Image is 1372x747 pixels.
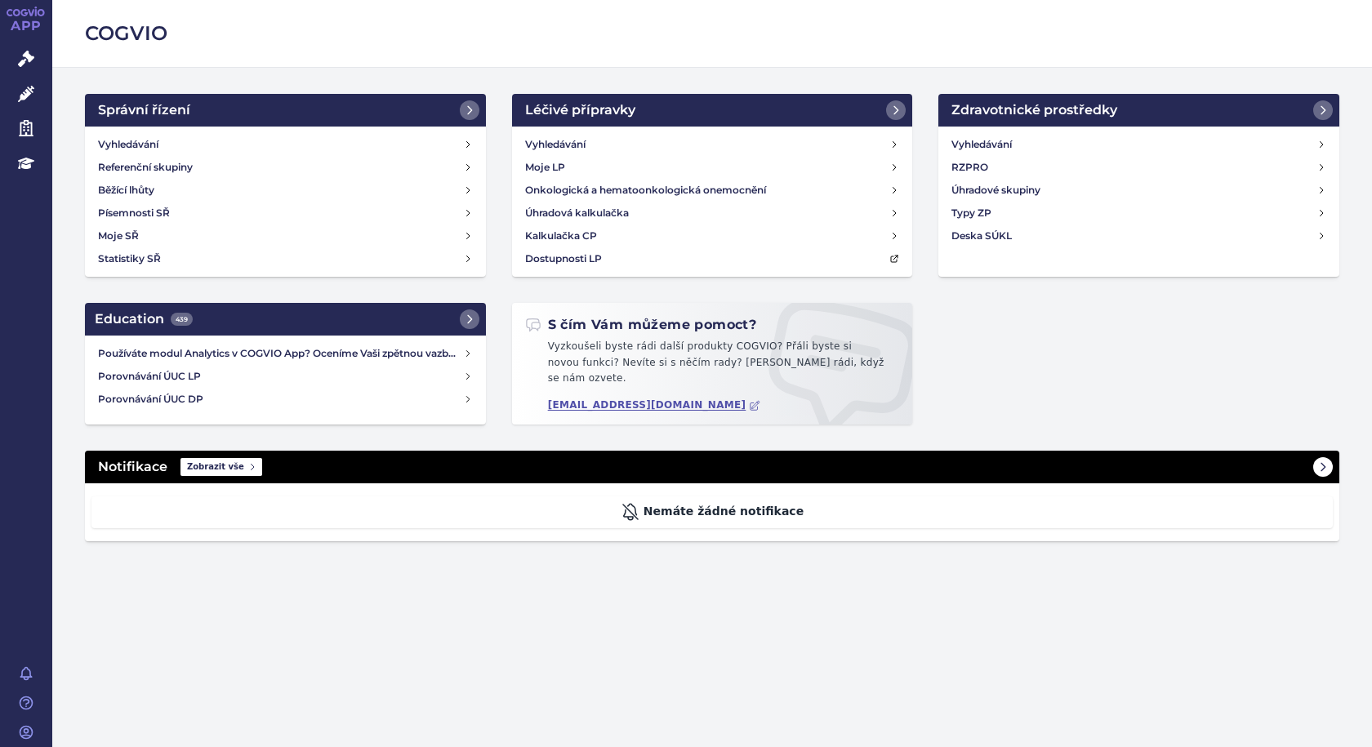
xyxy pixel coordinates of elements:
a: Statistiky SŘ [91,247,479,270]
h4: Používáte modul Analytics v COGVIO App? Oceníme Vaši zpětnou vazbu! [98,345,463,362]
h4: Vyhledávání [951,136,1012,153]
a: Education439 [85,303,486,336]
h2: S čím Vám můžeme pomoct? [525,316,757,334]
h4: Úhradová kalkulačka [525,205,629,221]
h2: Education [95,309,193,329]
h4: Běžící lhůty [98,182,154,198]
a: Moje SŘ [91,225,479,247]
h4: RZPRO [951,159,988,176]
h4: Typy ZP [951,205,991,221]
h4: Porovnávání ÚUC LP [98,368,463,385]
a: Porovnávání ÚUC DP [91,388,479,411]
a: RZPRO [945,156,1333,179]
a: Zdravotnické prostředky [938,94,1339,127]
h4: Statistiky SŘ [98,251,161,267]
h4: Deska SÚKL [951,228,1012,244]
a: Běžící lhůty [91,179,479,202]
span: Zobrazit vše [180,458,262,476]
h4: Vyhledávání [98,136,158,153]
a: Léčivé přípravky [512,94,913,127]
a: Deska SÚKL [945,225,1333,247]
a: Moje LP [519,156,906,179]
a: Vyhledávání [945,133,1333,156]
a: Referenční skupiny [91,156,479,179]
a: [EMAIL_ADDRESS][DOMAIN_NAME] [548,399,761,411]
a: NotifikaceZobrazit vše [85,451,1339,483]
a: Používáte modul Analytics v COGVIO App? Oceníme Vaši zpětnou vazbu! [91,342,479,365]
h4: Úhradové skupiny [951,182,1040,198]
h2: Zdravotnické prostředky [951,100,1117,120]
h4: Onkologická a hematoonkologická onemocnění [525,182,766,198]
a: Úhradové skupiny [945,179,1333,202]
h4: Písemnosti SŘ [98,205,170,221]
h4: Moje LP [525,159,565,176]
a: Písemnosti SŘ [91,202,479,225]
a: Správní řízení [85,94,486,127]
a: Kalkulačka CP [519,225,906,247]
h4: Porovnávání ÚUC DP [98,391,463,407]
h4: Dostupnosti LP [525,251,602,267]
h4: Vyhledávání [525,136,586,153]
h4: Moje SŘ [98,228,139,244]
a: Typy ZP [945,202,1333,225]
a: Dostupnosti LP [519,247,906,270]
p: Vyzkoušeli byste rádi další produkty COGVIO? Přáli byste si novou funkci? Nevíte si s něčím rady?... [525,339,900,394]
a: Onkologická a hematoonkologická onemocnění [519,179,906,202]
h2: Správní řízení [98,100,190,120]
a: Porovnávání ÚUC LP [91,365,479,388]
a: Úhradová kalkulačka [519,202,906,225]
h4: Kalkulačka CP [525,228,597,244]
div: Nemáte žádné notifikace [91,496,1333,528]
h2: Léčivé přípravky [525,100,635,120]
h2: Notifikace [98,457,167,477]
h4: Referenční skupiny [98,159,193,176]
h2: COGVIO [85,20,1339,47]
span: 439 [171,313,193,326]
a: Vyhledávání [91,133,479,156]
a: Vyhledávání [519,133,906,156]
